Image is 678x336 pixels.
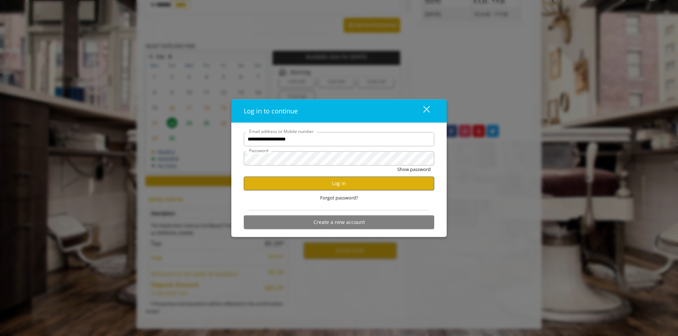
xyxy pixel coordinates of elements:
label: Password [246,147,272,154]
button: Show password [397,165,431,173]
div: close dialog [415,106,429,116]
button: close dialog [410,103,434,118]
span: Forgot password? [320,194,358,201]
button: Create a new account [244,215,434,229]
input: Password [244,151,434,165]
span: Log in to continue [244,106,298,115]
button: Log in [244,176,434,190]
label: Email address or Mobile number [246,128,317,134]
input: Email address or Mobile number [244,132,434,146]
